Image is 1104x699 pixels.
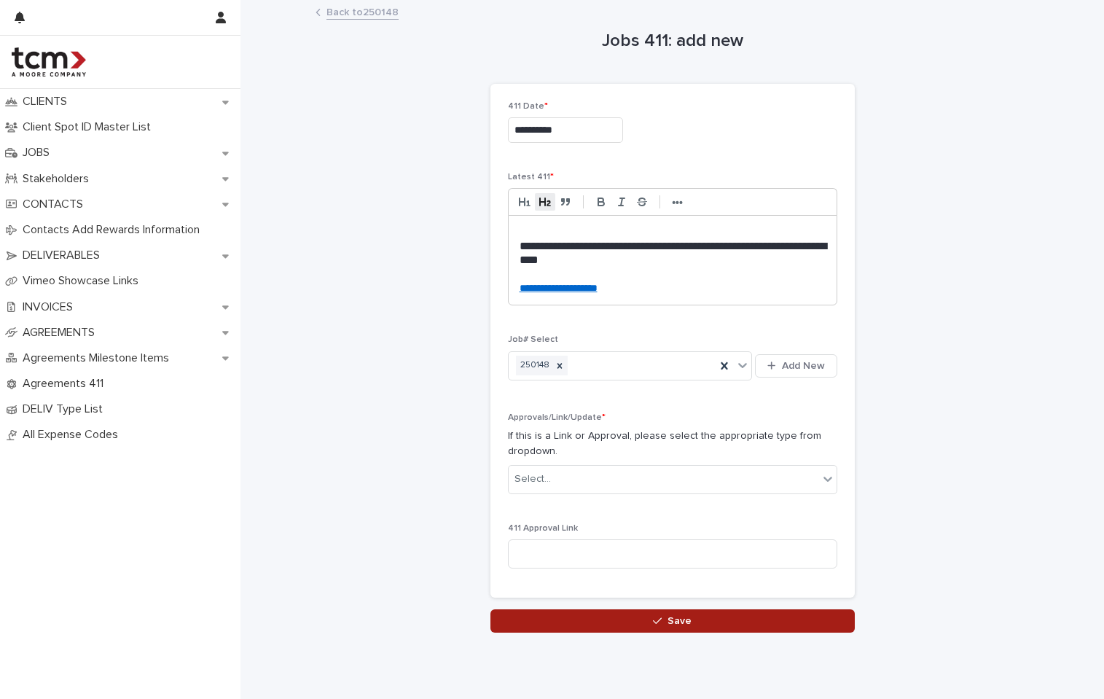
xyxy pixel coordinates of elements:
[17,300,85,314] p: INVOICES
[782,361,825,371] span: Add New
[17,428,130,442] p: All Expense Codes
[490,609,855,633] button: Save
[508,102,548,111] span: 411 Date
[508,173,554,181] span: Latest 411
[490,31,855,52] h1: Jobs 411: add new
[17,377,115,391] p: Agreements 411
[508,413,606,422] span: Approvals/Link/Update
[17,249,111,262] p: DELIVERABLES
[755,354,837,378] button: Add New
[508,524,578,533] span: 411 Approval Link
[326,3,399,20] a: Back to250148
[17,223,211,237] p: Contacts Add Rewards Information
[516,356,552,375] div: 250148
[17,351,181,365] p: Agreements Milestone Items
[17,172,101,186] p: Stakeholders
[17,198,95,211] p: CONTACTS
[17,95,79,109] p: CLIENTS
[17,326,106,340] p: AGREEMENTS
[668,193,688,211] button: •••
[17,146,61,160] p: JOBS
[17,402,114,416] p: DELIV Type List
[514,472,551,487] div: Select...
[17,120,163,134] p: Client Spot ID Master List
[668,616,692,626] span: Save
[508,335,558,344] span: Job# Select
[508,429,837,459] p: If this is a Link or Approval, please select the appropriate type from dropdown.
[672,197,683,208] strong: •••
[17,274,150,288] p: Vimeo Showcase Links
[12,47,86,77] img: 4hMmSqQkux38exxPVZHQ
